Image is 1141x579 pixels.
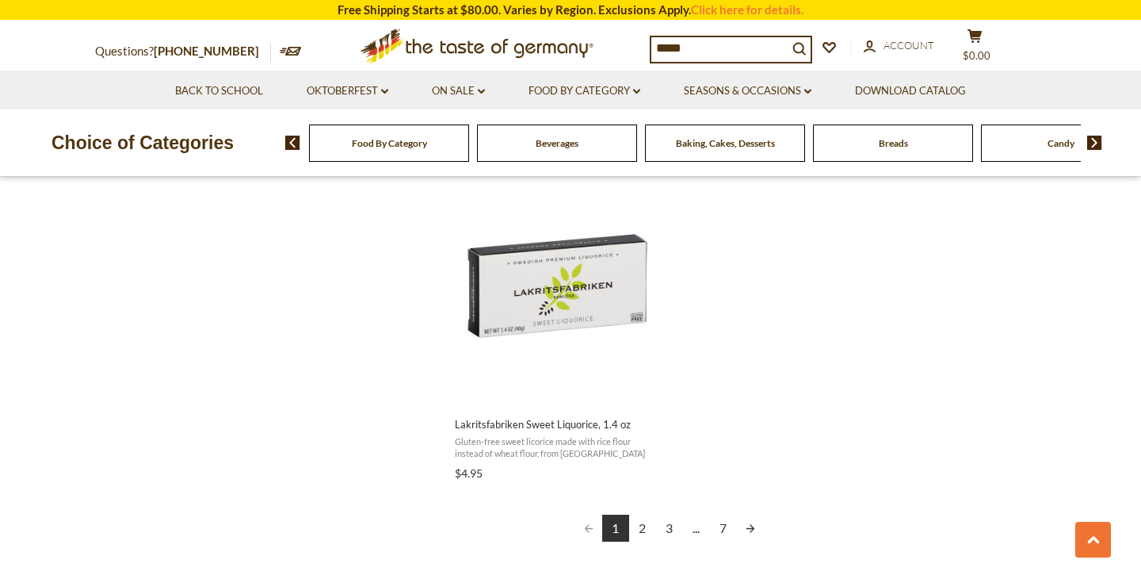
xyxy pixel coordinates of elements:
span: Account [883,39,934,52]
a: [PHONE_NUMBER] [154,44,259,58]
img: previous arrow [285,136,300,150]
a: 2 [629,515,656,542]
a: Candy [1048,137,1074,149]
img: Lakritsfabriken Sweet Liquorice [452,181,662,391]
a: Account [864,37,934,55]
a: Back to School [175,82,263,100]
a: Click here for details. [691,2,803,17]
a: Download Catalog [855,82,966,100]
div: Pagination [455,515,883,544]
a: 7 [710,515,737,542]
a: Food By Category [352,137,427,149]
p: Questions? [95,41,271,62]
a: 1 [602,515,629,542]
a: Lakritsfabriken Sweet Liquorice, 1.4 oz [452,167,662,486]
a: Food By Category [529,82,640,100]
a: Breads [879,137,908,149]
span: ... [683,515,710,542]
a: Oktoberfest [307,82,388,100]
a: 3 [656,515,683,542]
a: On Sale [432,82,485,100]
span: $4.95 [455,466,483,480]
span: $0.00 [963,49,990,62]
a: Beverages [536,137,578,149]
span: Lakritsfabriken Sweet Liquorice, 1.4 oz [455,417,660,431]
span: Gluten-free sweet licorice made with rice flour instead of wheat flour, from [GEOGRAPHIC_DATA] [455,435,660,460]
button: $0.00 [951,29,998,68]
a: Next page [737,515,764,542]
a: Seasons & Occasions [684,82,811,100]
img: next arrow [1087,136,1102,150]
a: Baking, Cakes, Desserts [676,137,775,149]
